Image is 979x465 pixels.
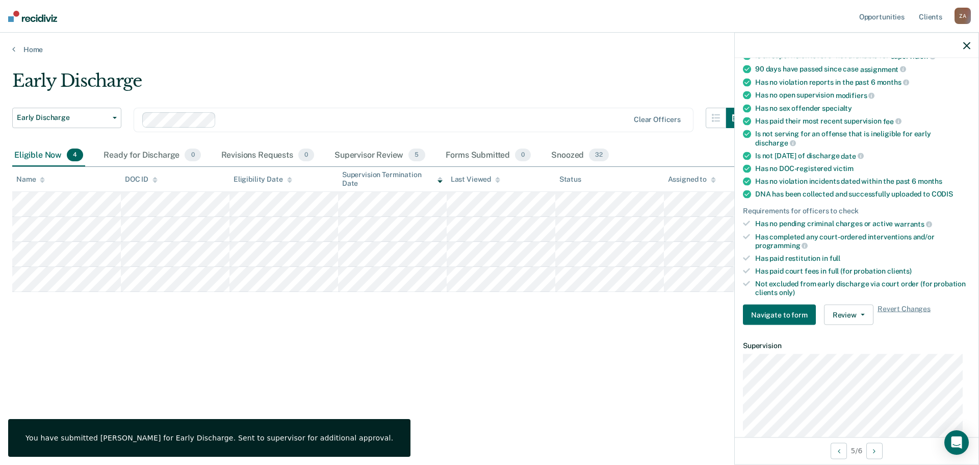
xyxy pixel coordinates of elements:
span: 4 [67,149,83,162]
div: Ready for Discharge [101,144,202,167]
div: Has paid court fees in full (for probation [755,266,970,275]
div: Requirements for officers to check [743,207,970,215]
div: Not excluded from early discharge via court order (for probation clients [755,279,970,297]
span: 0 [515,149,531,162]
div: Snoozed [549,144,611,167]
div: Assigned to [668,175,716,184]
span: discharge [755,138,796,146]
div: 90 days have passed since case [755,64,970,74]
span: clients) [887,266,912,275]
div: Early Discharge [12,70,746,100]
span: assignment [860,65,906,73]
span: Revert Changes [878,305,931,325]
div: Supervision Termination Date [342,170,443,188]
button: Review [824,305,873,325]
div: You have submitted [PERSON_NAME] for Early Discharge. Sent to supervisor for additional approval. [25,433,393,443]
span: only) [779,288,795,296]
dt: Supervision [743,341,970,350]
div: DNA has been collected and successfully uploaded to [755,190,970,199]
div: Has paid their most recent supervision [755,116,970,126]
span: 0 [185,149,200,162]
span: specialty [822,104,852,112]
div: Eligible Now [12,144,85,167]
span: 0 [298,149,314,162]
a: Navigate to form link [743,305,820,325]
div: Has no open supervision [755,91,970,100]
div: Name [16,175,45,184]
span: fee [883,117,901,125]
span: programming [755,241,808,250]
div: Clear officers [634,115,681,124]
div: Revisions Requests [219,144,316,167]
span: months [877,78,909,86]
span: date [841,152,863,160]
div: Supervisor Review [332,144,427,167]
button: Navigate to form [743,305,816,325]
span: modifiers [836,91,875,99]
div: Has no violation reports in the past 6 [755,78,970,87]
div: Eligibility Date [234,175,292,184]
div: Has completed any court-ordered interventions and/or [755,232,970,250]
button: Next Opportunity [866,443,883,459]
a: Home [12,45,967,54]
span: months [918,177,942,185]
div: Has no sex offender [755,104,970,112]
span: victim [833,164,854,173]
div: Status [559,175,581,184]
span: 32 [589,149,609,162]
div: 5 / 6 [735,437,978,464]
span: 5 [408,149,425,162]
span: warrants [894,219,932,228]
span: supervision [891,52,936,60]
div: Is not serving for an offense that is ineligible for early [755,130,970,147]
span: CODIS [932,190,953,198]
span: full [830,254,840,262]
div: DOC ID [125,175,158,184]
img: Recidiviz [8,11,57,22]
div: Is not [DATE] of discharge [755,151,970,160]
div: Open Intercom Messenger [944,430,969,455]
div: Last Viewed [451,175,500,184]
div: Has no violation incidents dated within the past 6 [755,177,970,186]
div: Has paid restitution in [755,254,970,263]
span: Early Discharge [17,113,109,122]
div: Forms Submitted [444,144,533,167]
div: Z A [955,8,971,24]
div: Has no DOC-registered [755,164,970,173]
button: Previous Opportunity [831,443,847,459]
div: Has no pending criminal charges or active [755,219,970,229]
